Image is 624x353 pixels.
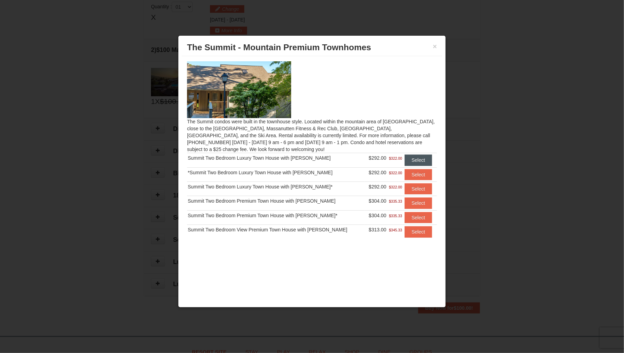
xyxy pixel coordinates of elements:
[405,183,432,194] button: Select
[188,183,364,190] div: Summit Two Bedroom Luxury Town House with [PERSON_NAME]*
[187,61,291,118] img: 19219034-1-0eee7e00.jpg
[369,184,387,189] span: $292.00
[188,169,364,176] div: *Summit Two Bedroom Luxury Town House with [PERSON_NAME]
[405,197,432,209] button: Select
[369,227,387,232] span: $313.00
[405,212,432,223] button: Select
[369,198,387,204] span: $304.00
[405,169,432,180] button: Select
[188,226,364,233] div: Summit Two Bedroom View Premium Town House with [PERSON_NAME]
[389,198,402,205] span: $335.33
[369,155,387,161] span: $292.00
[389,227,402,233] span: $345.33
[187,43,371,52] span: The Summit - Mountain Premium Townhomes
[369,213,387,218] span: $304.00
[405,155,432,166] button: Select
[405,226,432,237] button: Select
[433,43,437,50] button: ×
[188,197,364,204] div: Summit Two Bedroom Premium Town House with [PERSON_NAME]
[188,212,364,219] div: Summit Two Bedroom Premium Town House with [PERSON_NAME]*
[369,170,387,175] span: $292.00
[389,184,402,191] span: $322.00
[389,155,402,162] span: $322.00
[188,155,364,161] div: Summit Two Bedroom Luxury Town House with [PERSON_NAME]
[389,212,402,219] span: $335.33
[182,56,442,251] div: The Summit condos were built in the townhouse style. Located within the mountain area of [GEOGRAP...
[389,169,402,176] span: $322.00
